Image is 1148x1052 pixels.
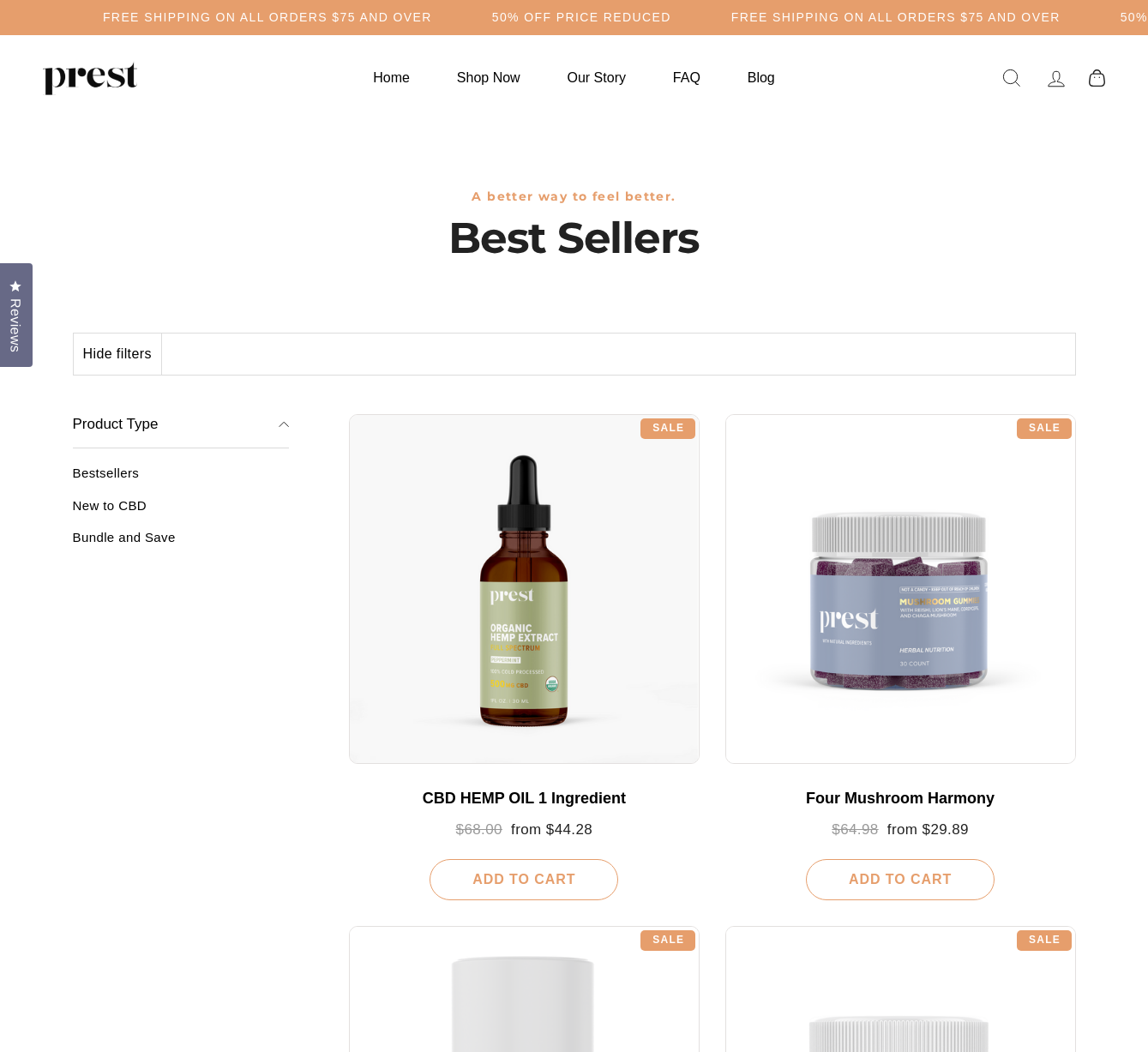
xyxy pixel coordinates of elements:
h5: Free Shipping on all orders $75 and over [731,10,1061,25]
div: Sale [640,930,695,951]
div: from $29.89 [742,821,1059,839]
span: Add To Cart [472,872,575,887]
div: Sale [1017,930,1072,951]
button: Hide filters [74,334,162,375]
div: from $44.28 [366,821,682,839]
ul: Primary [352,61,796,94]
div: Sale [1017,418,1072,439]
a: CBD HEMP OIL 1 Ingredient $68.00 from $44.28 Add To Cart [349,414,700,900]
h1: Best Sellers [73,213,1076,264]
a: Shop Now [436,61,542,94]
h5: Free Shipping on all orders $75 and over [103,10,432,25]
a: New to CBD [73,498,290,526]
a: FAQ [652,61,722,94]
span: Add To Cart [849,872,952,887]
h5: 50% OFF PRICE REDUCED [492,10,671,25]
span: Reviews [4,298,27,352]
a: Our Story [546,61,647,94]
a: Home [352,61,431,94]
button: Product Type [73,401,290,449]
a: Bestsellers [73,466,290,494]
img: PREST ORGANICS [43,61,137,95]
div: CBD HEMP OIL 1 Ingredient [366,790,682,809]
a: Bundle and Save [73,530,290,558]
span: $68.00 [456,821,502,838]
h3: A better way to feel better. [73,189,1076,204]
div: Four Mushroom Harmony [742,790,1059,809]
a: Four Mushroom Harmony $64.98 from $29.89 Add To Cart [725,414,1076,900]
div: Sale [640,418,695,439]
span: $64.98 [832,821,878,838]
a: Blog [726,61,796,94]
